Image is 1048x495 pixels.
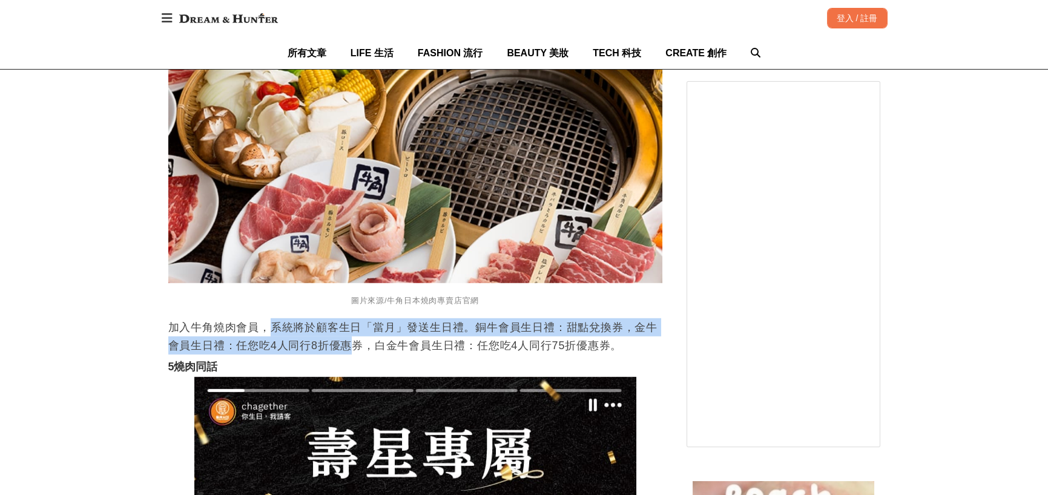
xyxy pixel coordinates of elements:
[168,318,662,355] p: 加入牛角燒肉會員，系統將於顧客生日「當月」發送生日禮。銅牛會員生日禮：甜點兌換券，金牛會員生日禮：任您吃4人同行8折優惠券，白金牛會員生日禮：任您吃4人同行75折優惠券。
[665,48,727,58] span: CREATE 創作
[418,37,483,69] a: FASHION 流行
[593,37,641,69] a: TECH 科技
[351,48,394,58] span: LIFE 生活
[418,48,483,58] span: FASHION 流行
[665,37,727,69] a: CREATE 創作
[168,361,217,373] strong: 5燒肉同話
[351,37,394,69] a: LIFE 生活
[507,48,568,58] span: BEAUTY 美妝
[593,48,641,58] span: TECH 科技
[827,8,888,28] div: 登入 / 註冊
[173,7,284,29] img: Dream & Hunter
[288,37,326,69] a: 所有文章
[507,37,568,69] a: BEAUTY 美妝
[288,48,326,58] span: 所有文章
[351,296,479,305] span: 圖片來源/牛角日本燒肉專賣店官網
